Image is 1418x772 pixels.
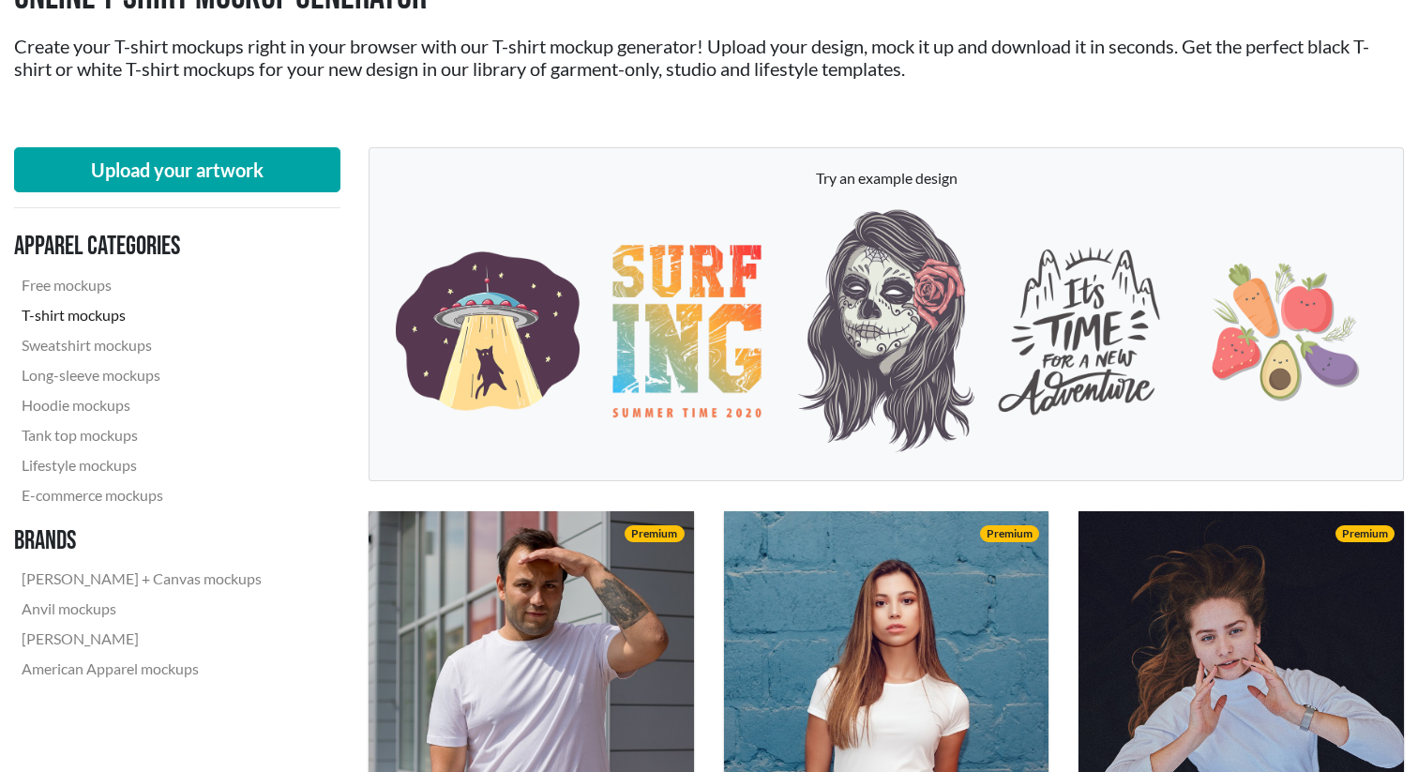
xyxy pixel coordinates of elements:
a: Anvil mockups [14,594,269,624]
a: E-commerce mockups [14,480,269,510]
a: Sweatshirt mockups [14,330,269,360]
a: Free mockups [14,270,269,300]
a: Long-sleeve mockups [14,360,269,390]
a: [PERSON_NAME] + Canvas mockups [14,564,269,594]
a: Hoodie mockups [14,390,269,420]
h3: Brands [14,525,269,557]
a: Tank top mockups [14,420,269,450]
a: T-shirt mockups [14,300,269,330]
a: American Apparel mockups [14,654,269,684]
button: Upload your artwork [14,147,340,192]
span: Premium [1335,525,1395,542]
h3: Apparel categories [14,231,269,263]
p: Try an example design [388,167,1384,189]
a: [PERSON_NAME] [14,624,269,654]
h2: Create your T-shirt mockups right in your browser with our T-shirt mockup generator! Upload your ... [14,35,1404,80]
span: Premium [980,525,1039,542]
a: Lifestyle mockups [14,450,269,480]
span: Premium [625,525,684,542]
